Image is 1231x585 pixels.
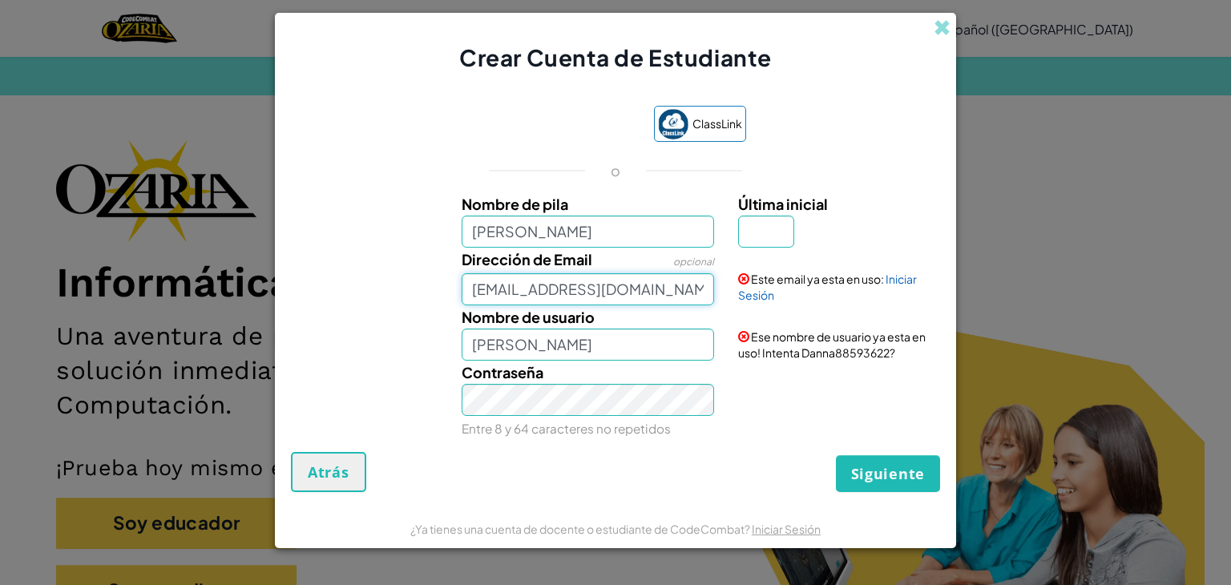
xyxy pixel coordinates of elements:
[738,329,926,360] span: Ese nombre de usuario ya esta en uso! Intenta Danna88593622?
[611,161,620,180] p: o
[752,522,821,536] a: Iniciar Sesión
[851,464,925,483] span: Siguiente
[459,43,772,71] span: Crear Cuenta de Estudiante
[478,108,646,143] iframe: Botón de Acceder con Google
[692,112,742,135] span: ClassLink
[738,272,917,302] a: Iniciar Sesión
[462,421,671,436] small: Entre 8 y 64 caracteres no repetidos
[410,522,752,536] span: ¿Ya tienes una cuenta de docente o estudiante de CodeCombat?
[751,272,884,286] span: Este email ya esta en uso:
[291,452,366,492] button: Atrás
[673,256,714,268] span: opcional
[462,250,592,268] span: Dirección de Email
[738,195,828,213] span: Última inicial
[462,308,595,326] span: Nombre de usuario
[308,462,349,482] span: Atrás
[836,455,940,492] button: Siguiente
[462,195,568,213] span: Nombre de pila
[462,363,543,381] span: Contraseña
[658,109,688,139] img: classlink-logo-small.png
